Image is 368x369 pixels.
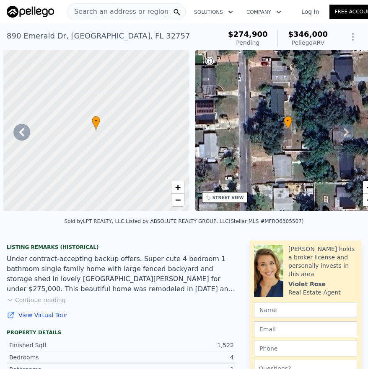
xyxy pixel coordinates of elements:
input: Name [254,302,357,318]
div: 1,522 [122,341,234,349]
div: STREET VIEW [213,195,244,201]
a: Zoom in [171,181,184,194]
div: Property details [7,329,236,336]
div: Violet Rose [288,280,326,288]
div: Sold by LPT REALTY, LLC . [65,218,126,224]
img: Pellego [7,6,54,18]
span: − [175,195,180,205]
button: Continue reading [7,296,66,304]
div: Under contract-accepting backup offers. Super cute 4 bedroom 1 bathroom single family home with l... [7,254,236,294]
span: Search an address or region [67,7,168,17]
a: View Virtual Tour [7,311,236,319]
span: + [175,182,180,192]
div: Bedrooms [9,353,122,361]
div: • [92,116,100,131]
div: Listed by ABSOLUTE REALTY GROUP, LLC (Stellar MLS #MFRO6305507) [126,218,303,224]
div: • [284,116,292,131]
button: Solutions [187,5,240,20]
div: Real Estate Agent [288,288,341,297]
button: Company [240,5,288,20]
span: • [92,117,100,125]
div: Pending [228,38,268,47]
span: $346,000 [288,30,328,38]
div: Pellego ARV [288,38,328,47]
a: Zoom out [171,194,184,206]
div: [PERSON_NAME] holds a broker license and personally invests in this area [288,245,357,278]
span: • [284,117,292,125]
button: Show Options [345,28,361,45]
div: 890 Emerald Dr , [GEOGRAPHIC_DATA] , FL 32757 [7,30,190,42]
div: Listing Remarks (Historical) [7,244,236,251]
input: Phone [254,341,357,356]
input: Email [254,321,357,337]
div: 4 [122,353,234,361]
span: $274,900 [228,30,268,38]
a: Log In [291,8,329,16]
div: Finished Sqft [9,341,122,349]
